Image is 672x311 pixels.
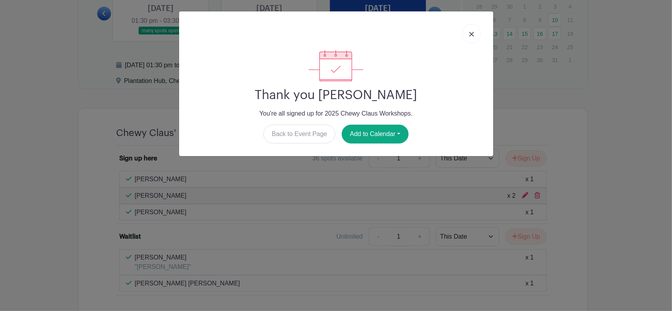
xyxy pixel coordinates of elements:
[185,88,487,103] h2: Thank you [PERSON_NAME]
[342,125,409,144] button: Add to Calendar
[469,32,474,37] img: close_button-5f87c8562297e5c2d7936805f587ecaba9071eb48480494691a3f1689db116b3.svg
[263,125,335,144] a: Back to Event Page
[309,50,363,81] img: signup_complete-c468d5dda3e2740ee63a24cb0ba0d3ce5d8a4ecd24259e683200fb1569d990c8.svg
[185,109,487,118] p: You're all signed up for 2025 Chewy Claus Workshops.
